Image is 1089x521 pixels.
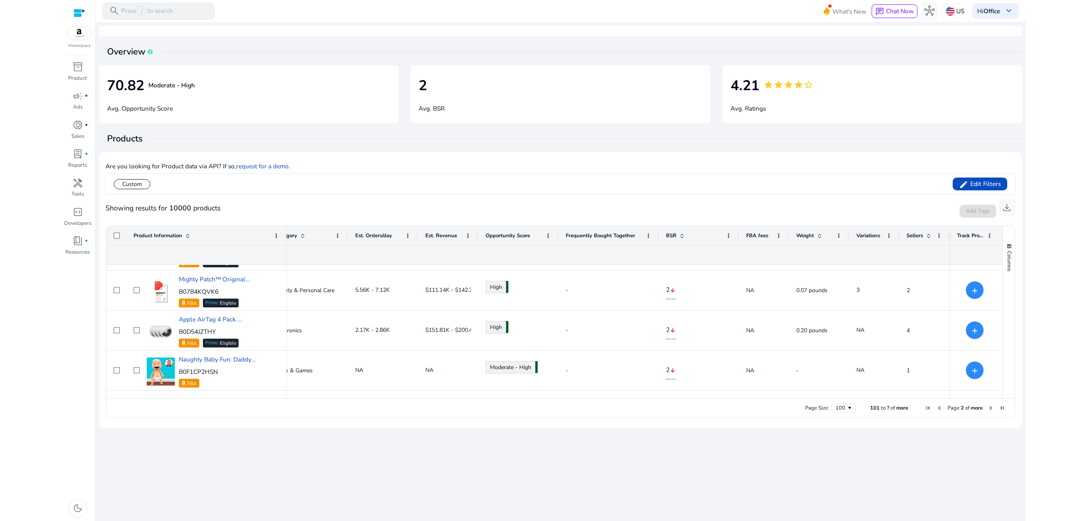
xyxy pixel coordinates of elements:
[105,162,290,171] p: Are you looking for Product data via API? If so, .
[796,367,799,374] span: -
[881,404,886,412] span: to
[998,199,1016,216] button: download
[936,405,943,411] div: Previous Page
[805,404,829,412] div: Page Size:
[746,327,754,334] span: NA
[793,80,804,90] mat-icon: star
[105,203,221,213] div: Showing results for products
[984,7,1000,15] b: Office
[73,103,83,111] p: Ads
[486,281,506,293] a: High
[203,299,239,307] div: Eligible
[1002,202,1012,213] span: download
[856,232,880,239] span: Variations
[832,4,866,18] span: What's New
[85,94,88,98] span: fiber_manual_record
[68,75,87,83] p: Product
[63,118,92,147] a: donut_smallfiber_manual_recordSales
[134,232,182,239] span: Product Information
[63,60,92,89] a: inventory_2Product
[670,282,676,299] mat-icon: arrow_downward
[999,405,1005,411] div: Last Page
[179,287,250,296] p: B07B4KQVK6
[796,327,828,334] span: 0.20 pounds
[971,404,983,412] span: more
[107,77,144,94] h4: 70.82
[73,149,83,159] span: lab_profile
[886,7,914,15] span: Chat Now
[872,4,917,18] button: chatChat Now
[138,6,146,16] span: /
[179,368,256,376] p: B0F1CP2HSN
[891,404,895,412] span: of
[121,6,173,16] p: Press to search
[107,133,1022,144] h4: Products
[73,120,83,130] span: donut_small
[419,77,427,94] h4: 2
[205,341,218,345] span: Prime
[148,81,195,89] b: Moderate - High
[953,178,1007,190] button: Edit Filters
[275,327,302,334] span: Electronics
[205,301,218,305] span: Prime
[236,162,289,170] a: request for a demo
[566,362,652,379] div: -
[179,355,256,363] a: Naughty Baby Fun: Daddy...
[486,232,530,239] span: Opportunity Score
[355,232,392,239] span: Est. Orders/day
[355,286,390,294] span: 5.56K - 7.12K
[566,322,652,339] div: -
[670,322,676,339] mat-icon: arrow_downward
[875,7,884,16] span: chat
[203,339,239,347] div: Eligible
[924,6,935,16] span: hub
[666,285,670,294] span: 2
[957,232,984,239] span: Track Product
[109,6,119,16] span: search
[947,404,959,412] span: Page
[666,366,670,374] span: 2
[64,220,91,228] p: Developers
[71,133,84,141] p: Sales
[870,404,880,412] span: 101
[832,403,856,413] div: Page Size
[85,239,88,243] span: fiber_manual_record
[731,77,759,94] h4: 4.21
[921,2,939,20] button: hub
[506,281,508,293] span: 75.50
[71,190,84,198] p: Tools
[773,80,783,90] mat-icon: star
[63,234,92,263] a: book_4fiber_manual_recordResources
[179,327,242,336] p: B0D54JZTHY
[856,326,864,334] span: NA
[187,299,197,308] p: FBA
[746,287,754,294] span: NA
[746,367,754,374] span: NA
[486,321,506,333] a: High
[205,260,218,265] span: Prime
[179,315,242,323] a: Apple AirTag 4 Pack....
[73,207,83,217] span: code_blocks
[783,80,793,90] mat-icon: star
[1004,6,1014,16] span: keyboard_arrow_down
[968,180,1001,188] span: Edit Filters
[977,8,1000,14] p: Hi
[907,287,910,294] span: 2
[966,281,984,299] button: +
[167,203,193,213] b: 10000
[907,327,910,334] span: 4
[425,286,479,294] span: $111.14K - $142.33K
[856,366,864,374] span: NA
[68,162,87,170] p: Reports
[670,362,676,379] mat-icon: arrow_downward
[796,232,814,239] span: Weight
[836,404,846,412] div: 100
[925,405,931,411] div: First Page
[419,100,702,113] p: Avg. BSR
[85,152,88,156] span: fiber_manual_record
[506,321,508,333] span: 75.50
[896,404,908,412] span: more
[114,179,150,189] div: Custom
